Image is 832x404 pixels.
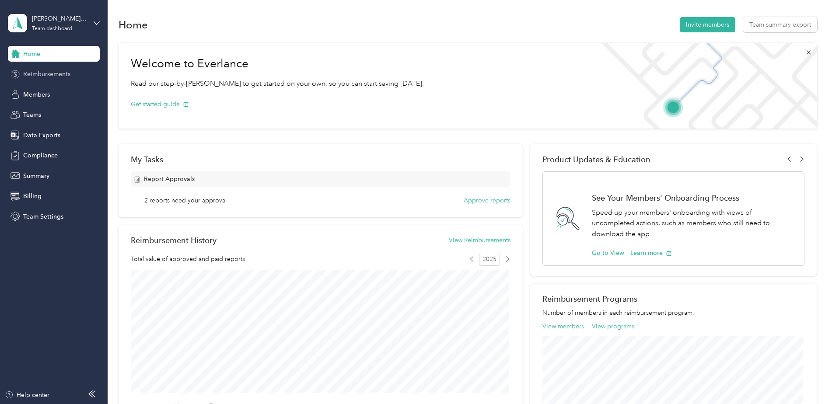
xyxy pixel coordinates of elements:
[144,174,195,184] span: Report Approvals
[464,196,510,205] button: Approve reports
[592,322,634,331] button: View programs
[23,212,63,221] span: Team Settings
[5,390,49,400] button: Help center
[32,26,72,31] div: Team dashboard
[131,155,510,164] div: My Tasks
[23,70,70,79] span: Reimbursements
[592,207,795,240] p: Speed up your members' onboarding with views of uncompleted actions, such as members who still ne...
[743,17,817,32] button: Team summary export
[542,322,584,331] button: View members
[23,90,50,99] span: Members
[783,355,832,404] iframe: Everlance-gr Chat Button Frame
[23,151,58,160] span: Compliance
[542,294,804,303] h2: Reimbursement Programs
[131,57,424,71] h1: Welcome to Everlance
[119,20,148,29] h1: Home
[32,14,87,23] div: [PERSON_NAME]'s Team
[23,110,41,119] span: Teams
[23,49,40,59] span: Home
[131,100,189,109] button: Get started guide
[23,131,60,140] span: Data Exports
[144,196,227,205] span: 2 reports need your approval
[131,236,217,245] h2: Reimbursement History
[592,43,817,129] img: Welcome to everlance
[131,254,245,264] span: Total value of approved and paid reports
[542,155,650,164] span: Product Updates & Education
[630,248,672,258] button: Learn more
[479,253,500,266] span: 2025
[23,171,49,181] span: Summary
[592,193,795,202] h1: See Your Members' Onboarding Process
[680,17,735,32] button: Invite members
[592,248,624,258] button: Go to View
[131,78,424,89] p: Read our step-by-[PERSON_NAME] to get started on your own, so you can start saving [DATE].
[449,236,510,245] button: View Reimbursements
[542,308,804,317] p: Number of members in each reimbursement program.
[23,192,42,201] span: Billing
